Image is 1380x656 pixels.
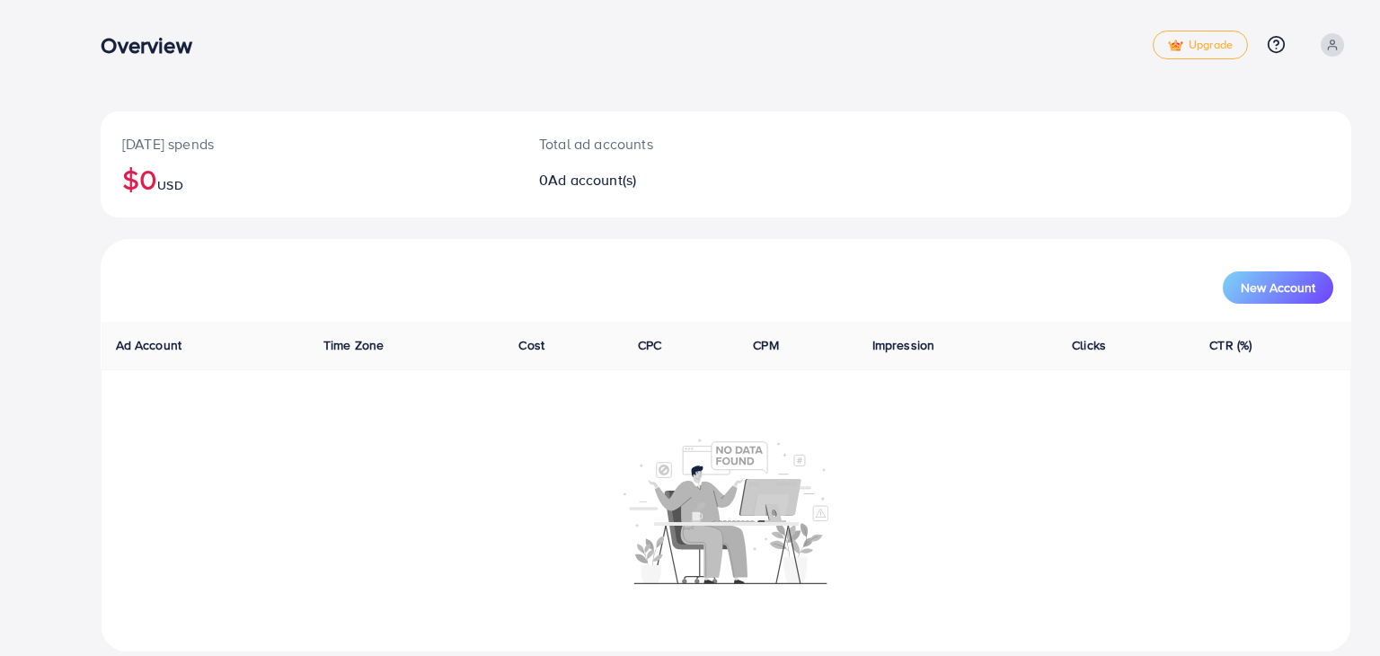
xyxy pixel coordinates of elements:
button: New Account [1223,271,1333,304]
span: New Account [1241,281,1315,294]
span: Clicks [1072,336,1106,354]
p: [DATE] spends [122,133,496,155]
img: tick [1168,40,1183,52]
h2: $0 [122,162,496,196]
span: CTR (%) [1209,336,1252,354]
img: No account [624,437,828,584]
span: Cost [518,336,544,354]
span: Ad Account [116,336,182,354]
span: Time Zone [323,336,384,354]
span: USD [157,176,182,194]
h2: 0 [539,172,809,189]
h3: Overview [101,32,206,58]
a: tickUpgrade [1153,31,1248,59]
span: Ad account(s) [548,170,636,190]
span: Impression [872,336,935,354]
span: Upgrade [1168,39,1233,52]
span: CPC [638,336,661,354]
span: CPM [753,336,778,354]
p: Total ad accounts [539,133,809,155]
